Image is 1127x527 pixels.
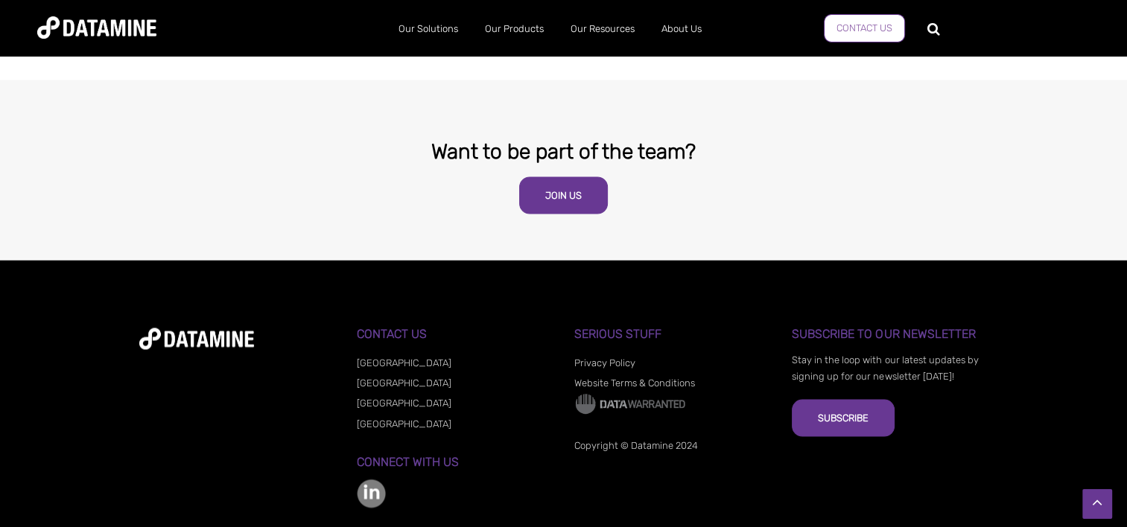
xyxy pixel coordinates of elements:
img: Datamine [37,16,156,39]
a: Our Solutions [385,10,472,48]
a: Our Resources [557,10,648,48]
span: Want to be part of the team? [431,139,696,164]
a: [GEOGRAPHIC_DATA] [357,357,451,368]
p: Copyright © Datamine 2024 [574,437,770,453]
a: About Us [648,10,715,48]
a: Website Terms & Conditions [574,377,695,388]
img: datamine-logo-white [139,328,254,349]
p: Stay in the loop with our latest updates by signing up for our newsletter [DATE]! [792,351,988,384]
button: Subscribe [792,399,895,436]
a: [GEOGRAPHIC_DATA] [357,418,451,429]
h3: Serious Stuff [574,327,770,340]
img: Data Warranted Logo [574,392,686,415]
a: [GEOGRAPHIC_DATA] [357,377,451,388]
a: Our Products [472,10,557,48]
a: Contact us [824,14,905,42]
a: Privacy Policy [574,357,635,368]
h3: Connect with us [357,455,553,468]
h3: Contact Us [357,327,553,340]
h3: Subscribe to our Newsletter [792,327,988,340]
img: linkedin-color [357,479,386,508]
a: [GEOGRAPHIC_DATA] [357,397,451,408]
a: Join Us [519,176,608,214]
